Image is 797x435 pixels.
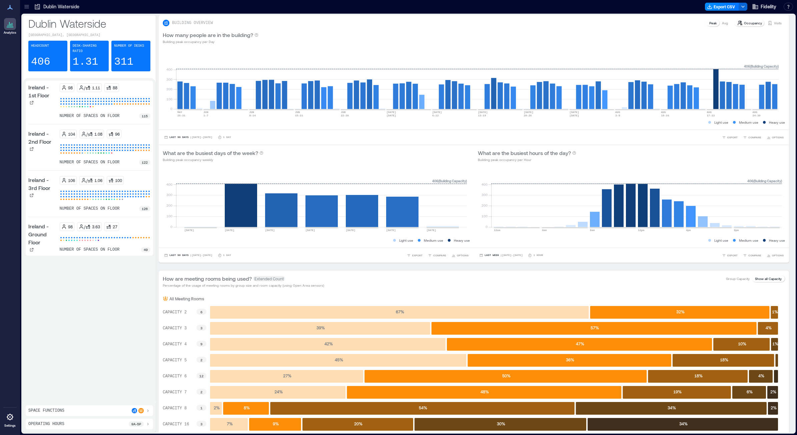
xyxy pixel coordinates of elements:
p: 27 [113,224,117,229]
p: Building peak occupancy per Day [163,39,258,44]
tspan: 0 [486,225,488,229]
text: 36 % [566,357,574,362]
text: AUG [615,111,620,114]
text: 10 % [738,341,746,346]
p: Building peak occupancy weekly [163,157,263,162]
text: 8 % [244,405,250,410]
text: 6 % [747,389,753,394]
p: 3.63 [92,224,100,229]
p: Group Capacity [726,276,750,281]
text: 1 % [772,341,778,346]
button: OPTIONS [765,252,785,259]
tspan: 200 [482,203,488,207]
p: 1 Day [223,253,231,257]
p: 1.06 [94,178,102,183]
span: COMPARE [748,135,761,139]
button: Fidelity [750,1,778,12]
span: EXPORT [727,253,738,257]
text: 9 % [273,421,279,426]
text: 7 % [227,421,233,426]
p: Heavy use [769,238,785,243]
p: Avg [722,20,728,26]
text: 3-9 [615,114,620,117]
p: 115 [142,113,148,119]
p: 88 [113,85,117,90]
text: [DATE] [346,229,355,232]
p: 311 [114,55,133,69]
text: 47 % [576,341,584,346]
text: 18 % [694,373,703,378]
p: Medium use [739,238,758,243]
p: Show all Capacity [755,276,782,281]
p: How are meeting rooms being used? [163,275,252,283]
tspan: 400 [482,182,488,186]
button: Last 90 Days |[DATE]-[DATE] [163,252,214,259]
text: CAPACITY 7 [163,390,187,395]
text: 4am [542,229,547,232]
span: OPTIONS [772,253,784,257]
text: 12pm [638,229,644,232]
tspan: 100 [166,97,172,101]
button: EXPORT [406,252,424,259]
p: Number of Desks [114,43,144,49]
p: 1 Hour [533,253,543,257]
p: / [84,85,85,90]
text: 57 % [591,325,599,330]
p: Ireland - Ground Floor [28,222,57,246]
p: Peak [709,20,717,26]
span: EXPORT [727,135,738,139]
text: [DATE] [570,111,579,114]
p: 98 [68,224,73,229]
text: JUN [249,111,254,114]
text: 48 % [481,389,489,394]
p: Light use [399,238,413,243]
p: Building peak occupancy per Hour [478,157,576,162]
text: 10-16 [661,114,669,117]
tspan: 200 [166,87,172,91]
text: 54 % [419,405,427,410]
text: 8-14 [249,114,256,117]
p: 1.31 [73,55,98,69]
button: Export CSV [705,3,739,11]
p: number of spaces on floor [60,206,120,211]
p: 126 [142,206,148,211]
text: 27 % [283,373,291,378]
text: 8pm [734,229,739,232]
p: Light use [714,120,728,125]
text: MAY [177,111,182,114]
text: 1-7 [203,114,208,117]
text: 20-26 [524,114,532,117]
a: Analytics [2,16,18,37]
text: 32 % [676,309,685,314]
p: Space Functions [28,408,64,413]
text: 34 % [668,405,676,410]
text: [DATE] [225,229,234,232]
p: Headcount [31,43,49,49]
button: COMPARE [427,252,448,259]
text: 2 % [771,405,777,410]
text: 4pm [686,229,691,232]
p: 96 [115,131,120,137]
span: Extended Count [253,276,285,281]
text: 8am [590,229,595,232]
p: 9a - 5p [131,421,141,427]
button: EXPORT [721,252,739,259]
p: Dublin Waterside [28,17,150,30]
text: 67 % [396,309,404,314]
button: OPTIONS [450,252,470,259]
p: number of spaces on floor [60,113,120,119]
text: [DATE] [570,114,579,117]
p: Operating Hours [28,421,64,427]
button: Last 90 Days |[DATE]-[DATE] [163,134,214,141]
tspan: 100 [166,214,172,218]
text: 18 % [720,357,728,362]
text: 25-31 [177,114,185,117]
p: Analytics [4,31,16,35]
button: Last Week |[DATE]-[DATE] [478,252,524,259]
text: 20 % [354,421,362,426]
tspan: 200 [166,203,172,207]
p: Visits [774,20,782,26]
text: 1 % [772,309,778,314]
text: JUN [295,111,300,114]
span: Fidelity [761,3,776,10]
